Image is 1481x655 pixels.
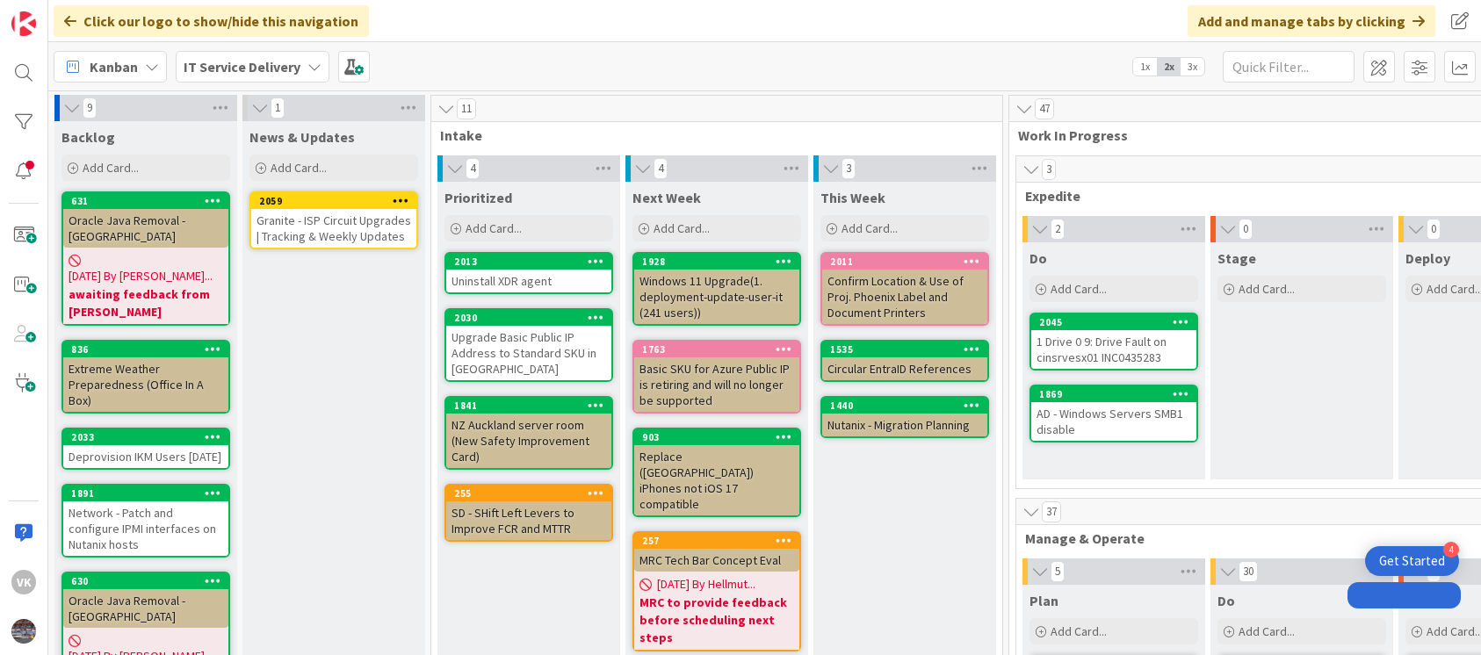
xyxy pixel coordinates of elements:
[63,429,228,468] div: 2033Deprovision IKM Users [DATE]
[1217,592,1235,609] span: Do
[251,193,416,209] div: 2059
[1031,314,1196,369] div: 20451 Drive 0 9: Drive Fault on cinsrvesx01 INC0435283
[61,128,115,146] span: Backlog
[1181,58,1204,76] span: 3x
[634,270,799,324] div: Windows 11 Upgrade(1. deployment-update-user-it (241 users))
[63,573,228,589] div: 630
[63,357,228,412] div: Extreme Weather Preparedness (Office In A Box)
[444,484,613,542] a: 255SD - SHift Left Levers to Improve FCR and MTTR
[11,570,36,594] div: VK
[1039,388,1196,400] div: 1869
[446,270,611,292] div: Uninstall XDR agent
[446,326,611,380] div: Upgrade Basic Public IP Address to Standard SKU in [GEOGRAPHIC_DATA]
[1029,385,1198,443] a: 1869AD - Windows Servers SMB1 disable
[11,11,36,36] img: Visit kanbanzone.com
[842,158,856,179] span: 3
[642,535,799,547] div: 257
[69,267,213,285] span: [DATE] By [PERSON_NAME]...
[1223,51,1355,83] input: Quick Filter...
[1365,546,1459,576] div: Open Get Started checklist, remaining modules: 4
[634,533,799,572] div: 257MRC Tech Bar Concept Eval
[457,98,476,119] span: 11
[251,193,416,248] div: 2059Granite - ISP Circuit Upgrades | Tracking & Weekly Updates
[634,429,799,515] div: 903Replace ([GEOGRAPHIC_DATA]) iPhones not iOS 17 compatible
[634,445,799,515] div: Replace ([GEOGRAPHIC_DATA]) iPhones not iOS 17 compatible
[1379,552,1445,570] div: Get Started
[1133,58,1157,76] span: 1x
[1051,219,1065,240] span: 2
[634,342,799,412] div: 1763Basic SKU for Azure Public IP is retiring and will no longer be supported
[642,343,799,356] div: 1763
[1029,592,1058,609] span: Plan
[1031,386,1196,402] div: 1869
[1239,561,1258,582] span: 30
[444,252,613,294] a: 2013Uninstall XDR agent
[63,193,228,248] div: 631Oracle Java Removal - [GEOGRAPHIC_DATA]
[54,5,369,37] div: Click our logo to show/hide this navigation
[820,189,885,206] span: This Week
[454,399,611,412] div: 1841
[632,428,801,517] a: 903Replace ([GEOGRAPHIC_DATA]) iPhones not iOS 17 compatible
[1031,330,1196,369] div: 1 Drive 0 9: Drive Fault on cinsrvesx01 INC0435283
[83,160,139,176] span: Add Card...
[822,398,987,414] div: 1440
[63,193,228,209] div: 631
[1051,561,1065,582] span: 5
[63,342,228,412] div: 836Extreme Weather Preparedness (Office In A Box)
[634,357,799,412] div: Basic SKU for Azure Public IP is retiring and will no longer be supported
[61,191,230,326] a: 631Oracle Java Removal - [GEOGRAPHIC_DATA][DATE] By [PERSON_NAME]...awaiting feedback from [PERSO...
[71,195,228,207] div: 631
[446,486,611,540] div: 255SD - SHift Left Levers to Improve FCR and MTTR
[63,342,228,357] div: 836
[446,254,611,292] div: 2013Uninstall XDR agent
[632,252,801,326] a: 1928Windows 11 Upgrade(1. deployment-update-user-it (241 users))
[830,399,987,412] div: 1440
[634,429,799,445] div: 903
[642,431,799,443] div: 903
[1029,249,1047,267] span: Do
[1188,5,1435,37] div: Add and manage tabs by clicking
[1239,623,1295,639] span: Add Card...
[654,158,668,179] span: 4
[1051,623,1107,639] span: Add Card...
[61,428,230,470] a: 2033Deprovision IKM Users [DATE]
[249,191,418,249] a: 2059Granite - ISP Circuit Upgrades | Tracking & Weekly Updates
[1443,542,1459,558] div: 4
[1217,249,1256,267] span: Stage
[63,573,228,628] div: 630Oracle Java Removal - [GEOGRAPHIC_DATA]
[1427,219,1441,240] span: 0
[639,594,794,646] b: MRC to provide feedback before scheduling next steps
[632,189,701,206] span: Next Week
[822,270,987,324] div: Confirm Location & Use of Proj. Phoenix Label and Document Printers
[271,160,327,176] span: Add Card...
[822,398,987,436] div: 1440Nutanix - Migration Planning
[1031,386,1196,441] div: 1869AD - Windows Servers SMB1 disable
[822,357,987,380] div: Circular EntraID References
[1042,159,1056,180] span: 3
[820,340,989,382] a: 1535Circular EntraID References
[822,342,987,357] div: 1535
[251,209,416,248] div: Granite - ISP Circuit Upgrades | Tracking & Weekly Updates
[444,308,613,382] a: 2030Upgrade Basic Public IP Address to Standard SKU in [GEOGRAPHIC_DATA]
[634,254,799,324] div: 1928Windows 11 Upgrade(1. deployment-update-user-it (241 users))
[61,340,230,414] a: 836Extreme Weather Preparedness (Office In A Box)
[71,343,228,356] div: 836
[634,254,799,270] div: 1928
[820,252,989,326] a: 2011Confirm Location & Use of Proj. Phoenix Label and Document Printers
[446,398,611,468] div: 1841NZ Auckland server room (New Safety Improvement Card)
[249,128,355,146] span: News & Updates
[446,486,611,501] div: 255
[632,340,801,414] a: 1763Basic SKU for Azure Public IP is retiring and will no longer be supported
[820,396,989,438] a: 1440Nutanix - Migration Planning
[440,126,980,144] span: Intake
[1157,58,1181,76] span: 2x
[1051,281,1107,297] span: Add Card...
[822,254,987,324] div: 2011Confirm Location & Use of Proj. Phoenix Label and Document Printers
[83,97,97,119] span: 9
[90,56,138,77] span: Kanban
[466,158,480,179] span: 4
[830,256,987,268] div: 2011
[822,342,987,380] div: 1535Circular EntraID References
[63,486,228,501] div: 1891
[71,487,228,500] div: 1891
